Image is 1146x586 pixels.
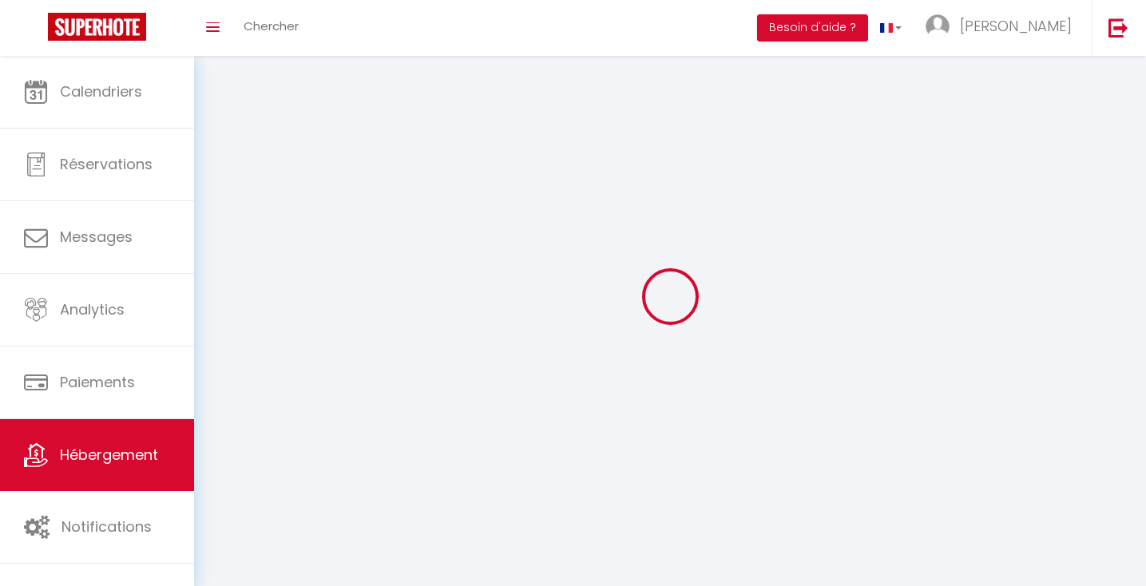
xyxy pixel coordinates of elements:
[60,299,125,319] span: Analytics
[48,13,146,41] img: Super Booking
[960,16,1072,36] span: [PERSON_NAME]
[60,372,135,392] span: Paiements
[244,18,299,34] span: Chercher
[926,14,950,38] img: ...
[1108,18,1128,38] img: logout
[60,445,158,465] span: Hébergement
[60,154,153,174] span: Réservations
[60,81,142,101] span: Calendriers
[757,14,868,42] button: Besoin d'aide ?
[60,227,133,247] span: Messages
[61,517,152,537] span: Notifications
